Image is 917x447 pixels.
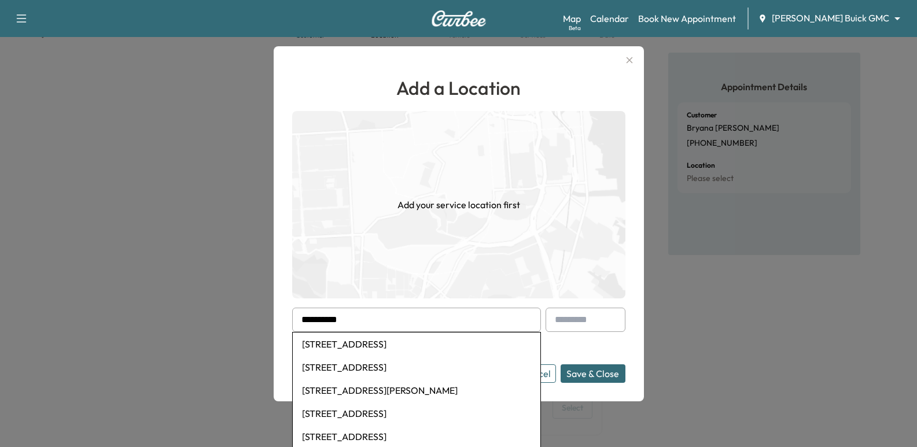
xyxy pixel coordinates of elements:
span: [PERSON_NAME] Buick GMC [772,12,889,25]
li: [STREET_ADDRESS][PERSON_NAME] [293,379,540,402]
button: Save & Close [561,364,625,383]
img: empty-map-CL6vilOE.png [292,111,625,298]
li: [STREET_ADDRESS] [293,356,540,379]
a: Book New Appointment [638,12,736,25]
h1: Add your service location first [397,198,520,212]
h1: Add a Location [292,74,625,102]
a: Calendar [590,12,629,25]
img: Curbee Logo [431,10,487,27]
div: Beta [569,24,581,32]
li: [STREET_ADDRESS] [293,333,540,356]
li: [STREET_ADDRESS] [293,402,540,425]
a: MapBeta [563,12,581,25]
